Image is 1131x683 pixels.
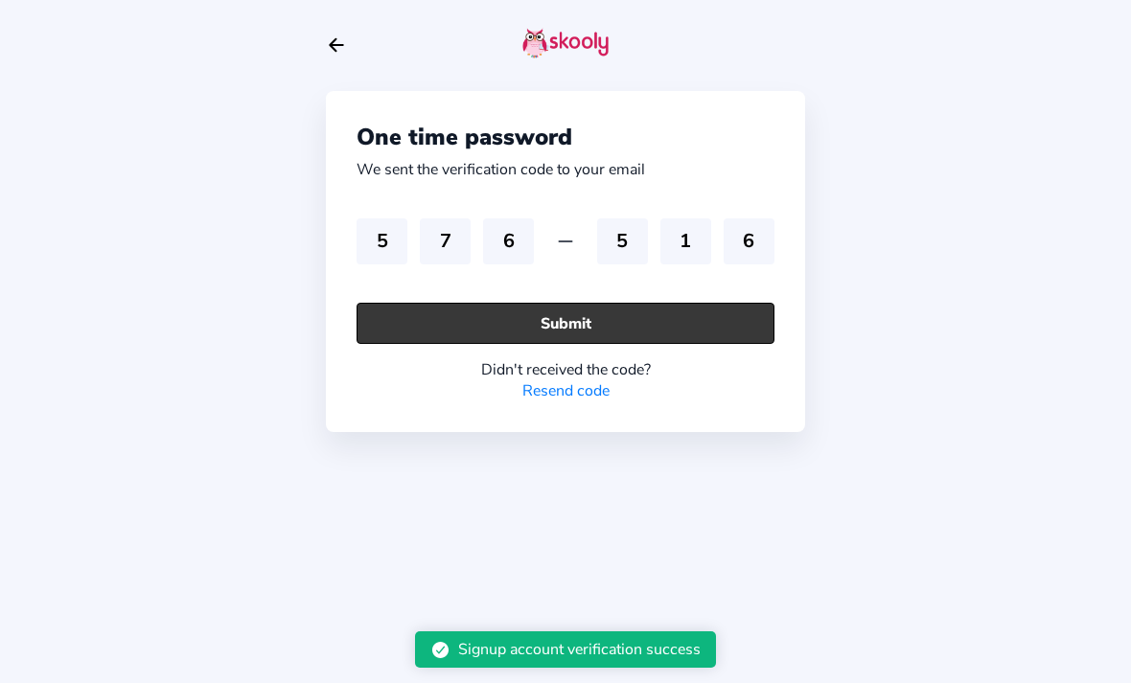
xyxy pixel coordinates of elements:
div: One time password [357,122,774,152]
ion-icon: remove outline [554,230,577,253]
div: Didn't received the code? [357,359,774,380]
img: skooly-logo.png [522,28,609,58]
a: Resend code [522,380,610,401]
ion-icon: checkmark circle [430,640,450,660]
button: Submit [357,303,774,344]
button: arrow back outline [326,34,347,56]
div: Signup account verification success [458,639,701,660]
div: We sent the verification code to your email [357,159,645,180]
